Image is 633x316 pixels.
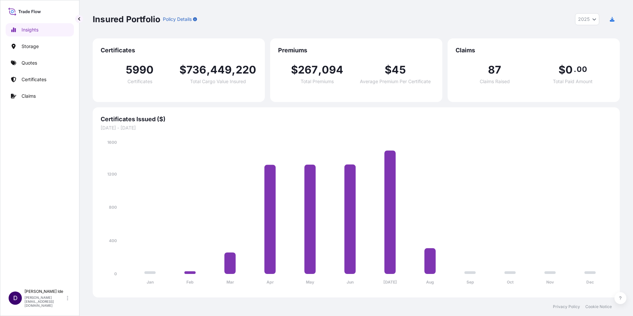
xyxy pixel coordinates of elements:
span: 00 [577,67,587,72]
tspan: 0 [114,271,117,276]
span: 449 [210,65,232,75]
span: $ [179,65,186,75]
span: 220 [236,65,257,75]
span: , [232,65,235,75]
span: , [318,65,322,75]
span: Claims Raised [480,79,510,84]
p: Quotes [22,60,37,66]
span: . [574,67,576,72]
tspan: Apr [267,280,274,285]
a: Quotes [6,56,74,70]
tspan: Mar [226,280,234,285]
a: Certificates [6,73,74,86]
span: $ [291,65,298,75]
tspan: [DATE] [383,280,397,285]
a: Claims [6,89,74,103]
tspan: 1600 [107,140,117,145]
span: Premiums [278,46,434,54]
p: Certificates [22,76,46,83]
span: Total Paid Amount [553,79,593,84]
span: 0 [565,65,573,75]
span: 736 [186,65,207,75]
tspan: Aug [426,280,434,285]
span: Total Cargo Value Insured [190,79,246,84]
span: Claims [456,46,612,54]
tspan: 400 [109,238,117,243]
tspan: Jun [347,280,354,285]
span: 5990 [126,65,154,75]
a: Cookie Notice [585,304,612,309]
tspan: 800 [109,205,117,210]
tspan: Oct [507,280,514,285]
span: 267 [298,65,318,75]
p: Insured Portfolio [93,14,160,25]
span: 45 [392,65,406,75]
tspan: 1200 [107,172,117,177]
p: [PERSON_NAME] Ide [24,289,66,294]
tspan: Feb [186,280,194,285]
span: 094 [322,65,344,75]
p: Storage [22,43,39,50]
tspan: May [306,280,315,285]
button: Year Selector [575,13,599,25]
a: Storage [6,40,74,53]
a: Privacy Policy [553,304,580,309]
tspan: Dec [586,280,594,285]
span: Total Premiums [301,79,334,84]
span: Average Premium Per Certificate [360,79,431,84]
tspan: Sep [466,280,474,285]
span: $ [559,65,565,75]
span: $ [385,65,392,75]
span: 87 [488,65,501,75]
span: Certificates Issued ($) [101,115,612,123]
p: Policy Details [163,16,192,23]
span: , [207,65,210,75]
span: 2025 [578,16,590,23]
tspan: Nov [546,280,554,285]
span: Certificates [127,79,152,84]
span: Certificates [101,46,257,54]
p: Insights [22,26,38,33]
a: Insights [6,23,74,36]
p: Claims [22,93,36,99]
tspan: Jan [147,280,154,285]
span: D [13,295,18,301]
p: [PERSON_NAME][EMAIL_ADDRESS][DOMAIN_NAME] [24,295,66,307]
span: [DATE] - [DATE] [101,125,612,131]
